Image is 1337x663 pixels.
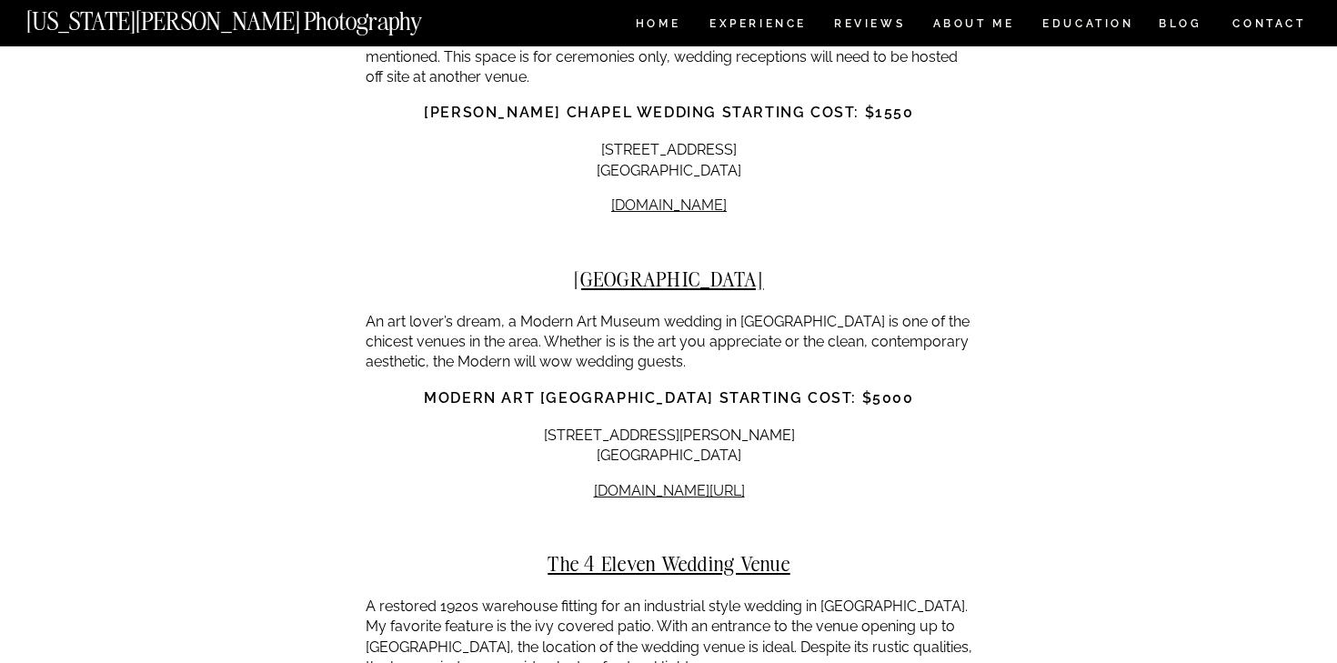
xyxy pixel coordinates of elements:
a: HOME [632,18,684,34]
strong: Modern Art [GEOGRAPHIC_DATA] starting cost: $5000 [424,389,913,407]
p: [STREET_ADDRESS] [GEOGRAPHIC_DATA] [366,140,972,181]
a: [DOMAIN_NAME][URL] [594,482,745,499]
a: ABOUT ME [932,18,1015,34]
strong: [PERSON_NAME] Chapel wedding starting cost: $1550 [424,104,913,121]
p: An art lover’s dream, a Modern Art Museum wedding in [GEOGRAPHIC_DATA] is one of the chicest venu... [366,312,972,373]
a: CONTACT [1231,14,1307,34]
a: BLOG [1159,18,1202,34]
a: Experience [709,18,805,34]
a: EDUCATION [1040,18,1136,34]
h2: The 4 Eleven Wedding Venue [366,552,972,575]
p: [STREET_ADDRESS][PERSON_NAME] [GEOGRAPHIC_DATA] [366,426,972,467]
h2: [GEOGRAPHIC_DATA] [366,267,972,290]
a: REVIEWS [834,18,902,34]
a: [US_STATE][PERSON_NAME] Photography [26,9,483,25]
a: [DOMAIN_NAME] [611,196,727,214]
